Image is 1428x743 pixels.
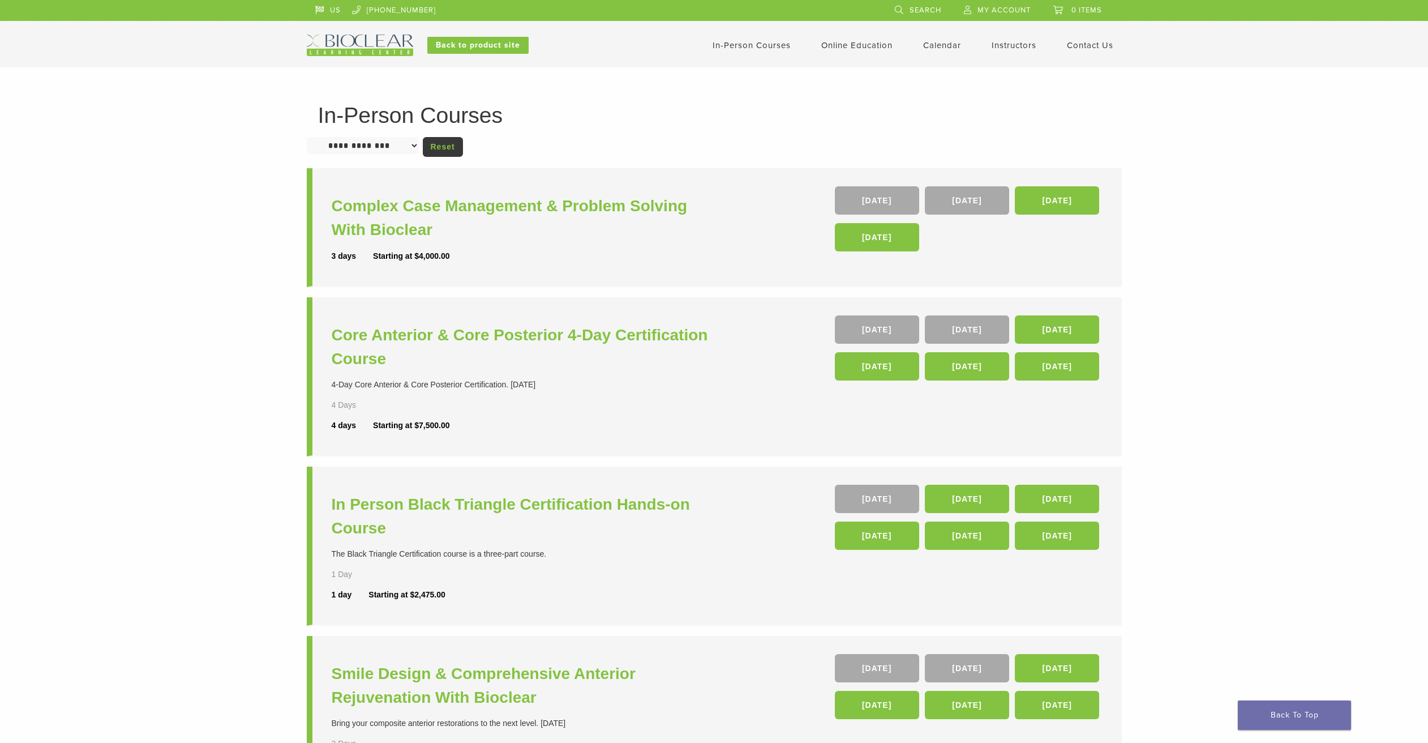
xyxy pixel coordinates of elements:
a: [DATE] [835,654,919,682]
a: Online Education [821,40,893,50]
a: Contact Us [1067,40,1113,50]
span: My Account [977,6,1031,15]
div: 4-Day Core Anterior & Core Posterior Certification. [DATE] [332,379,717,391]
div: 4 Days [332,399,389,411]
span: Search [910,6,941,15]
a: [DATE] [835,522,919,550]
div: 1 day [332,589,369,601]
div: 4 days [332,420,374,432]
a: Reset [423,137,463,157]
a: [DATE] [835,485,919,513]
div: Bring your composite anterior restorations to the next level. [DATE] [332,718,717,729]
a: [DATE] [1015,691,1099,719]
h1: In-Person Courses [318,104,1110,126]
a: [DATE] [925,315,1009,344]
a: [DATE] [925,485,1009,513]
div: , , , , , [835,485,1103,556]
div: The Black Triangle Certification course is a three-part course. [332,548,717,560]
a: [DATE] [1015,522,1099,550]
a: [DATE] [835,352,919,381]
a: [DATE] [835,223,919,251]
a: Instructors [992,40,1036,50]
a: In-Person Courses [713,40,791,50]
a: Calendar [923,40,961,50]
a: [DATE] [1015,186,1099,215]
div: , , , [835,186,1103,257]
a: [DATE] [925,654,1009,682]
div: Starting at $4,000.00 [373,250,449,262]
a: [DATE] [925,352,1009,381]
a: [DATE] [1015,315,1099,344]
div: , , , , , [835,654,1103,725]
a: Smile Design & Comprehensive Anterior Rejuvenation With Bioclear [332,662,717,710]
a: [DATE] [925,522,1009,550]
a: [DATE] [835,691,919,719]
div: 3 days [332,250,374,262]
a: Complex Case Management & Problem Solving With Bioclear [332,194,717,242]
a: [DATE] [835,315,919,344]
a: Back To Top [1238,701,1351,730]
div: Starting at $7,500.00 [373,420,449,432]
a: [DATE] [1015,352,1099,381]
a: [DATE] [1015,654,1099,682]
a: [DATE] [1015,485,1099,513]
span: 0 items [1071,6,1102,15]
img: Bioclear [307,35,413,56]
a: In Person Black Triangle Certification Hands-on Course [332,493,717,540]
div: , , , , , [835,315,1103,386]
a: [DATE] [925,691,1009,719]
a: Back to product site [427,37,529,54]
div: 1 Day [332,569,389,580]
a: Core Anterior & Core Posterior 4-Day Certification Course [332,323,717,371]
a: [DATE] [835,186,919,215]
div: Starting at $2,475.00 [368,589,445,601]
a: [DATE] [925,186,1009,215]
